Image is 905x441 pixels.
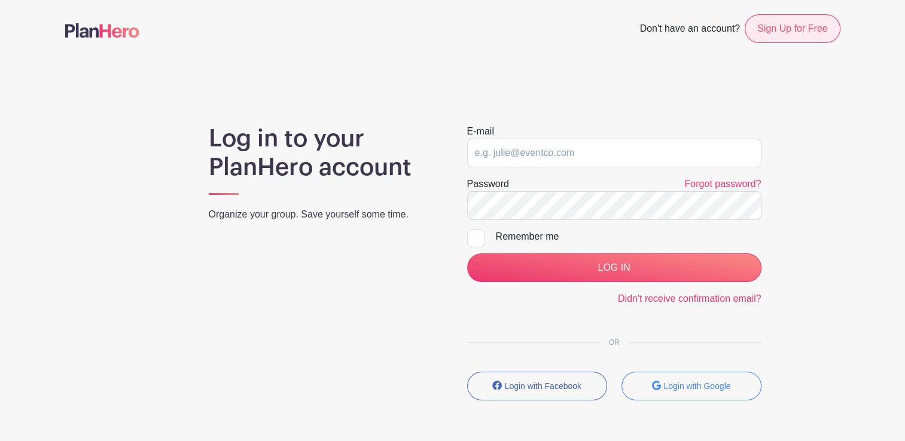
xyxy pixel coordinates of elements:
[467,177,509,191] label: Password
[65,23,139,38] img: logo-507f7623f17ff9eddc593b1ce0a138ce2505c220e1c5a4e2b4648c50719b7d32.svg
[639,17,740,43] span: Don't have an account?
[684,179,761,189] a: Forgot password?
[467,372,607,400] button: Login with Facebook
[209,124,438,182] h1: Log in to your PlanHero account
[621,372,761,400] button: Login with Google
[496,229,761,244] div: Remember me
[467,139,761,167] input: e.g. julie@eventco.com
[663,381,730,391] small: Login with Google
[505,381,581,391] small: Login with Facebook
[467,124,494,139] label: E-mail
[745,14,840,43] a: Sign Up for Free
[467,253,761,282] input: LOG IN
[209,207,438,222] p: Organize your group. Save yourself some time.
[618,293,761,304] a: Didn't receive confirmation email?
[599,338,629,347] span: OR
